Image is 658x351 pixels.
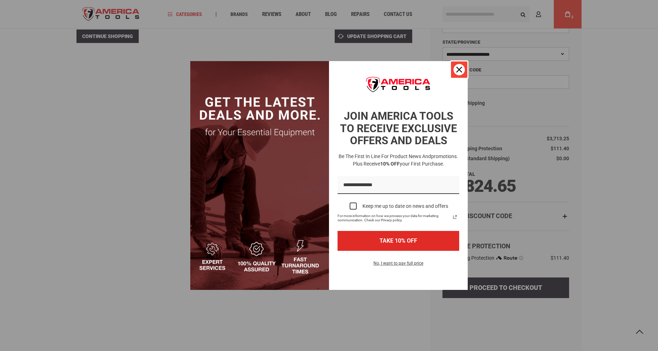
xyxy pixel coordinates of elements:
button: Close [451,61,468,78]
div: Keep me up to date on news and offers [362,203,448,209]
svg: close icon [456,67,462,72]
input: Email field [338,176,459,194]
a: Read our Privacy Policy [451,213,459,221]
button: No, I want to pay full price [368,259,429,271]
span: For more information on how we process your data for marketing communication. Check our Privacy p... [338,214,451,222]
strong: 10% OFF [380,161,400,167]
strong: JOIN AMERICA TOOLS TO RECEIVE EXCLUSIVE OFFERS AND DEALS [340,110,457,147]
svg: link icon [451,213,459,221]
span: promotions. Plus receive your first purchase. [353,153,458,167]
button: TAKE 10% OFF [338,231,459,250]
h3: Be the first in line for product news and [336,153,461,168]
